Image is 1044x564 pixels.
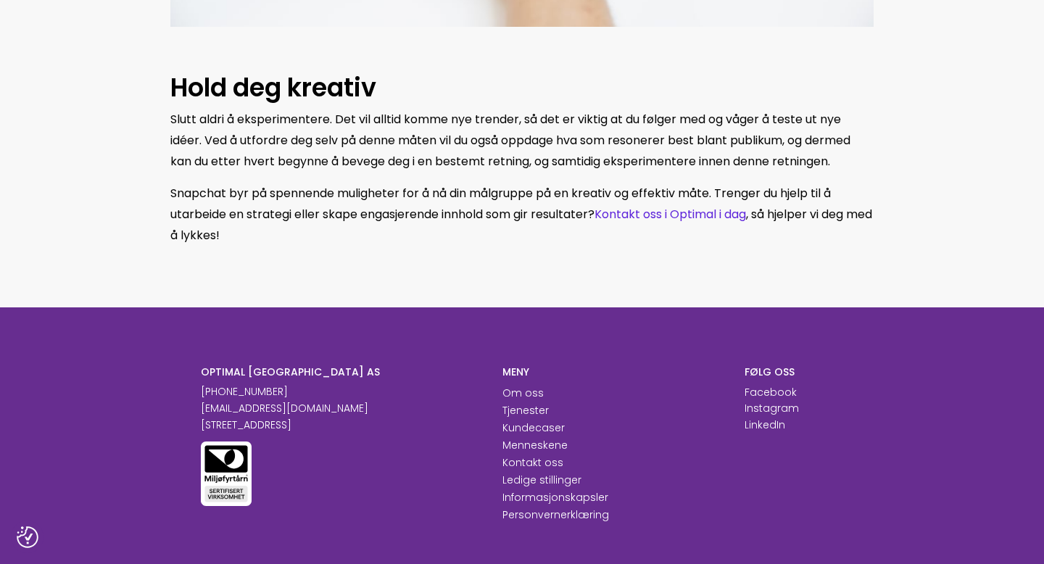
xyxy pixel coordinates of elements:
img: Revisit consent button [17,526,38,548]
a: Tjenester [502,403,549,418]
a: [EMAIL_ADDRESS][DOMAIN_NAME] [201,401,368,415]
a: Kontakt oss [502,455,563,470]
span: Snapchat byr på spennende muligheter for å nå din målgruppe på en kreativ og effektiv måte. Treng... [170,185,831,223]
a: Informasjonskapsler [502,490,608,505]
p: [STREET_ADDRESS] [201,418,481,433]
a: Facebook [745,385,797,399]
strong: Hold deg kreativ [170,70,376,105]
a: Kundecaser [502,420,565,435]
img: Miljøfyrtårn sertifisert virksomhet [201,441,252,506]
h6: FØLG OSS [745,365,844,378]
span: Slutt aldri å eksperimentere. Det vil alltid komme nye trender, så det er viktig at du følger med... [170,111,850,170]
p: LinkedIn [745,418,785,433]
a: Kontakt oss i Optimal i dag [594,206,746,223]
a: Menneskene [502,438,568,452]
a: Ledige stillinger [502,473,581,487]
button: Samtykkepreferanser [17,526,38,548]
a: Instagram [745,401,799,415]
h6: OPTIMAL [GEOGRAPHIC_DATA] AS [201,365,481,378]
a: Om oss [502,386,544,400]
a: LinkedIn [745,418,785,432]
h6: MENY [502,365,722,378]
a: Personvernerklæring [502,507,609,522]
